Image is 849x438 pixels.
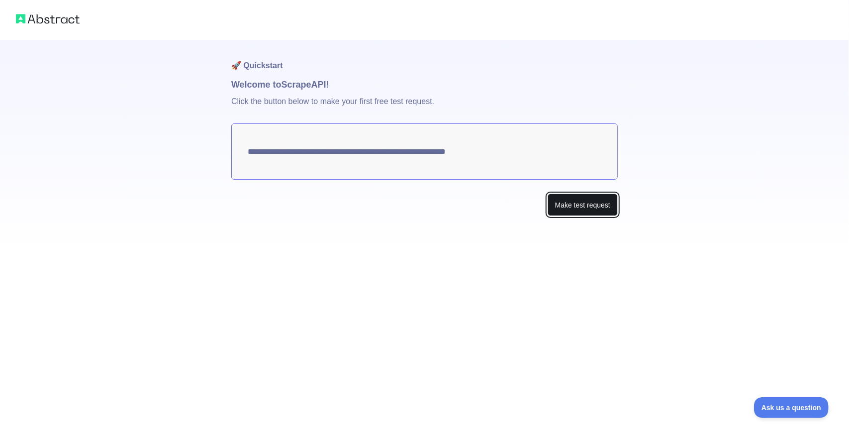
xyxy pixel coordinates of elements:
button: Make test request [548,194,618,216]
p: Click the button below to make your first free test request. [231,92,618,123]
h1: Welcome to Scrape API! [231,78,618,92]
h1: 🚀 Quickstart [231,40,618,78]
iframe: Toggle Customer Support [754,397,829,418]
img: Abstract logo [16,12,80,26]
